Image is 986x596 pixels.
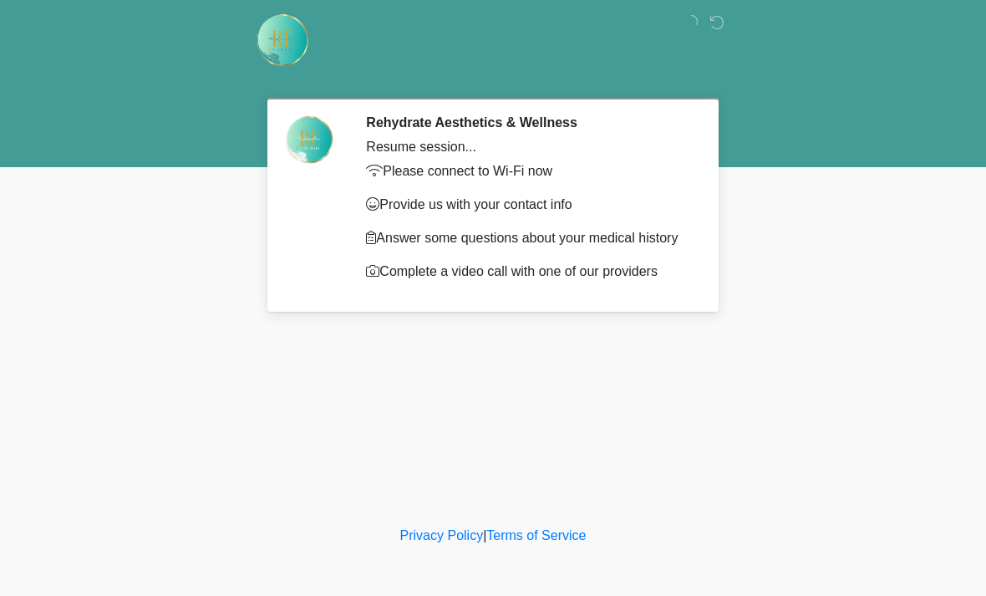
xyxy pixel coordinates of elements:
a: Privacy Policy [400,528,484,543]
a: Terms of Service [486,528,586,543]
h2: Rehydrate Aesthetics & Wellness [366,115,689,130]
img: Rehydrate Aesthetics & Wellness Logo [255,13,310,68]
img: Agent Avatar [284,115,334,165]
a: | [483,528,486,543]
p: Complete a video call with one of our providers [366,262,689,282]
p: Answer some questions about your medical history [366,228,689,248]
p: Provide us with your contact info [366,195,689,215]
div: Resume session... [366,137,689,157]
p: Please connect to Wi-Fi now [366,161,689,181]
